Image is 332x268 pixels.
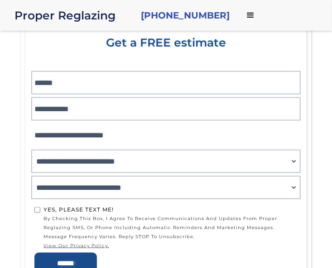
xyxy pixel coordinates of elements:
[34,207,40,213] input: Yes, Please text me!by checking this box, I agree to receive communications and updates from Prop...
[34,36,298,74] div: Get a FREE estimate
[43,214,298,250] span: by checking this box, I agree to receive communications and updates from Proper Reglazing SMS, or...
[141,9,230,22] a: [PHONE_NUMBER]
[14,9,134,22] a: home
[14,9,134,22] div: Proper Reglazing
[43,205,298,214] div: Yes, Please text me!
[43,241,298,250] a: view our privacy policy.
[237,2,264,29] div: menu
